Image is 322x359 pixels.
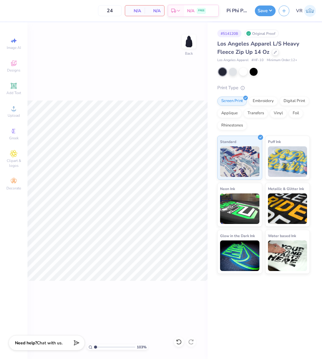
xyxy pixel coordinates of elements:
[268,146,307,177] img: Puff Ink
[9,136,19,141] span: Greek
[268,138,281,145] span: Puff Ink
[220,193,259,224] img: Neon Ink
[222,5,252,17] input: Untitled Design
[7,68,20,73] span: Designs
[296,5,316,17] a: VR
[183,35,195,48] img: Back
[244,30,279,37] div: Original Proof
[187,8,194,14] span: N/A
[289,109,303,118] div: Foil
[280,97,309,106] div: Digital Print
[220,233,255,239] span: Glow in the Dark Ink
[198,9,204,13] span: FREE
[220,146,259,177] img: Standard
[304,5,316,17] img: Val Rhey Lodueta
[137,344,147,350] span: 103 %
[98,5,122,16] input: – –
[129,8,141,14] span: N/A
[3,158,24,168] span: Clipart & logos
[249,97,278,106] div: Embroidery
[296,7,302,14] span: VR
[255,5,276,16] button: Save
[185,51,193,56] div: Back
[217,58,248,63] span: Los Angeles Apparel
[217,40,299,56] span: Los Angeles Apparel L/S Heavy Fleece Zip Up 14 Oz
[268,193,307,224] img: Metallic & Glitter Ink
[217,84,310,91] div: Print Type
[217,97,247,106] div: Screen Print
[220,185,235,192] span: Neon Ink
[217,30,241,37] div: # 514120B
[37,340,63,346] span: Chat with us.
[268,233,296,239] span: Water based Ink
[267,58,297,63] span: Minimum Order: 12 +
[217,109,242,118] div: Applique
[8,113,20,118] span: Upload
[217,121,247,130] div: Rhinestones
[270,109,287,118] div: Vinyl
[6,90,21,95] span: Add Text
[148,8,161,14] span: N/A
[268,185,304,192] span: Metallic & Glitter Ink
[15,340,37,346] strong: Need help?
[244,109,268,118] div: Transfers
[220,240,259,271] img: Glow in the Dark Ink
[220,138,236,145] span: Standard
[6,186,21,191] span: Decorate
[7,45,21,50] span: Image AI
[251,58,264,63] span: # HF-10
[268,240,307,271] img: Water based Ink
